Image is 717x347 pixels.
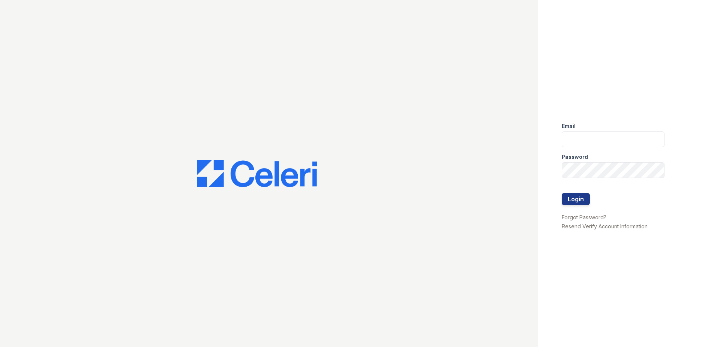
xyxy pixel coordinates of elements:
[562,122,576,130] label: Email
[562,153,588,161] label: Password
[562,223,648,229] a: Resend Verify Account Information
[562,214,606,220] a: Forgot Password?
[197,160,317,187] img: CE_Logo_Blue-a8612792a0a2168367f1c8372b55b34899dd931a85d93a1a3d3e32e68fde9ad4.png
[562,193,590,205] button: Login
